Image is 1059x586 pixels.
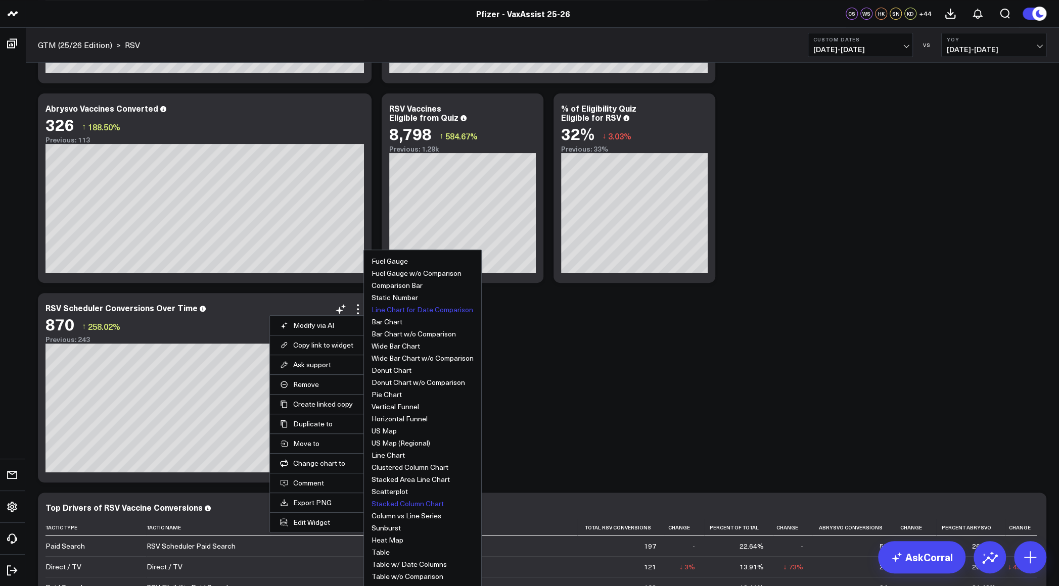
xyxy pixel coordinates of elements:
button: Move to [280,439,353,448]
div: RSV Scheduler Conversions Over Time [45,302,198,313]
button: Wide Bar Chart [372,343,420,350]
a: Export PNG [280,498,353,507]
div: HK [875,8,887,20]
button: Pie Chart [372,391,402,398]
div: > [38,39,121,51]
div: - [800,541,803,551]
button: Donut Chart w/o Comparison [372,379,465,386]
div: Previous: 1.28k [389,145,536,153]
div: ↓ 73% [783,562,803,572]
div: Abrysvo Vaccines Converted [45,103,158,114]
span: [DATE] - [DATE] [947,45,1041,54]
button: Stacked Column Chart [372,500,444,507]
button: YoY[DATE]-[DATE] [941,33,1046,57]
div: - [693,541,695,551]
button: Remove [280,380,353,389]
div: SN [890,8,902,20]
th: Abrysvo Conversions [812,519,897,536]
button: Create linked copy [280,400,353,409]
button: Custom Dates[DATE]-[DATE] [808,33,913,57]
a: RSV [125,39,140,51]
div: 32% [561,124,594,142]
button: US Map (Regional) [372,439,430,447]
span: + 44 [919,10,932,17]
div: WS [860,8,872,20]
div: ↓ 3% [679,562,695,572]
button: Copy link to widget [280,340,353,350]
button: Line Chart [372,452,405,459]
div: VS [918,42,936,48]
button: Comparison Bar [372,282,423,289]
button: Wide Bar Chart w/o Comparison [372,355,474,362]
b: Custom Dates [813,36,907,42]
th: Change [773,519,812,536]
a: GTM (25/26 Edition) [38,39,112,51]
div: Previous: 113 [45,136,364,144]
button: Ask support [280,360,353,369]
span: ↓ [602,129,606,142]
button: Stacked Area Line Chart [372,476,450,483]
th: Percent Abrysvo [936,519,1005,536]
th: Tactic Type [45,519,147,536]
button: Horizontal Funnel [372,415,428,422]
button: Bar Chart [372,318,402,325]
div: Direct / TV [45,562,81,572]
button: Table [372,549,390,556]
button: Column vs Line Series [372,512,441,519]
button: Clustered Column Chart [372,464,448,471]
b: YoY [947,36,1041,42]
button: Table w/o Comparison [372,573,443,580]
button: +44 [919,8,932,20]
button: Bar Chart w/o Comparison [372,330,456,337]
div: Top Drivers of RSV Vaccine Conversions [45,502,203,513]
button: Comment [280,478,353,487]
button: Line Chart for Date Comparison [372,306,473,313]
div: 197 [643,541,656,551]
div: Previous: 243 [45,335,364,344]
th: Change [665,519,704,536]
span: 3.03% [608,130,631,141]
div: % of Eligibility Quiz Eligible for RSV [561,103,636,123]
th: Percent Of Total [704,519,773,536]
th: Tactic Name [147,519,577,536]
div: RSV Vaccines Eligible from Quiz [389,103,458,123]
button: US Map [372,427,397,434]
div: RSV Scheduler Paid Search [147,541,236,551]
span: 584.67% [445,130,478,141]
button: Edit Widget [280,518,353,527]
div: 13.91% [740,562,764,572]
span: ↑ [439,129,443,142]
button: Modify via AI [280,321,353,330]
button: Change chart to [280,459,353,468]
button: Heat Map [372,536,403,544]
button: Scatterplot [372,488,408,495]
a: AskCorral [878,541,965,573]
div: Direct / TV [147,562,182,572]
th: Change [897,519,936,536]
div: KD [904,8,916,20]
span: ↑ [82,320,86,333]
div: Previous: 33% [561,145,708,153]
span: [DATE] - [DATE] [813,45,907,54]
button: Table w/ Date Columns [372,561,447,568]
button: Donut Chart [372,367,411,374]
div: Paid Search [45,541,85,551]
a: Pfizer - VaxAssist 25-26 [476,8,570,19]
div: 8,798 [389,124,432,142]
button: Fuel Gauge w/o Comparison [372,270,462,277]
span: 188.50% [88,121,120,132]
span: 258.02% [88,321,120,332]
button: Fuel Gauge [372,258,408,265]
div: CS [846,8,858,20]
span: ↑ [82,120,86,133]
button: Vertical Funnel [372,403,419,410]
div: 870 [45,315,74,333]
button: Duplicate to [280,419,353,428]
th: Total Rsv Conversions [577,519,665,536]
div: 326 [45,115,74,133]
button: Static Number [372,294,418,301]
div: 22.64% [740,541,764,551]
th: Change [1005,519,1037,536]
button: Sunburst [372,524,401,531]
div: 121 [643,562,656,572]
